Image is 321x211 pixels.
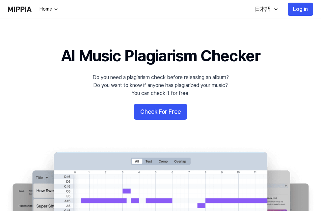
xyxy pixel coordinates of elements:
[61,45,260,67] h1: AI Music Plagiarism Checker
[93,74,229,97] div: Do you need a plagiarism check before releasing an album? Do you want to know if anyone has plagi...
[38,6,53,13] div: Home
[38,6,59,13] button: Home
[134,104,187,120] button: Check For Free
[288,3,313,16] button: Log in
[248,3,282,16] button: 日本語
[8,7,32,12] img: logo
[254,5,272,13] div: 日本語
